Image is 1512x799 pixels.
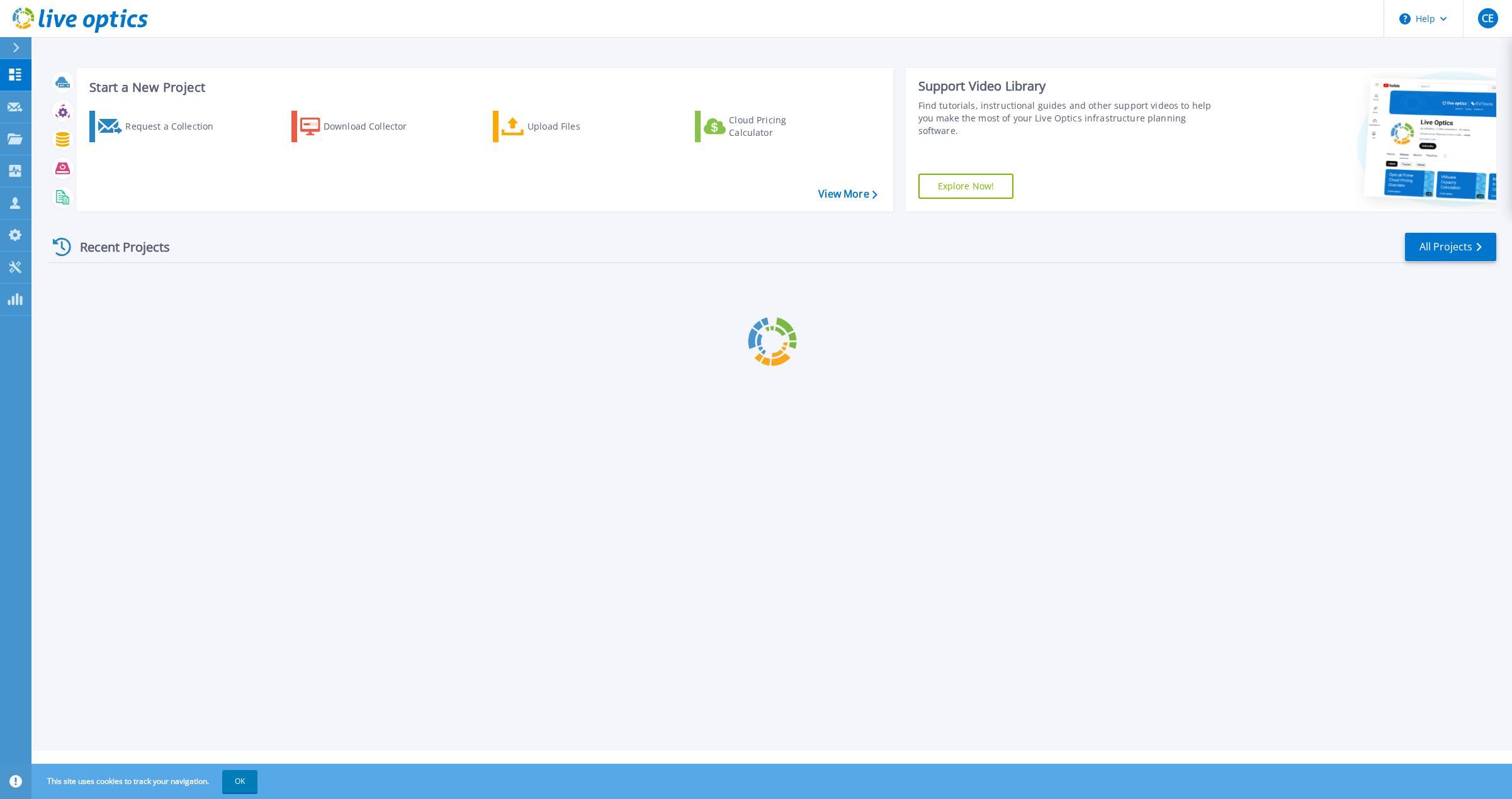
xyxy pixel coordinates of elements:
[695,111,835,142] a: Cloud Pricing Calculator
[818,188,877,200] a: View More
[125,114,226,139] div: Request a Collection
[729,114,830,139] div: Cloud Pricing Calculator
[222,770,257,793] button: OK
[918,174,1014,199] a: Explore Now!
[493,111,633,142] a: Upload Files
[918,99,1223,137] div: Find tutorials, instructional guides and other support videos to help you make the most of your L...
[1482,13,1494,23] span: CE
[48,232,187,262] div: Recent Projects
[291,111,432,142] a: Download Collector
[918,78,1223,94] div: Support Video Library
[528,114,628,139] div: Upload Files
[324,114,424,139] div: Download Collector
[35,770,257,793] span: This site uses cookies to track your navigation.
[89,111,230,142] a: Request a Collection
[1405,233,1496,261] a: All Projects
[89,81,877,94] h3: Start a New Project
